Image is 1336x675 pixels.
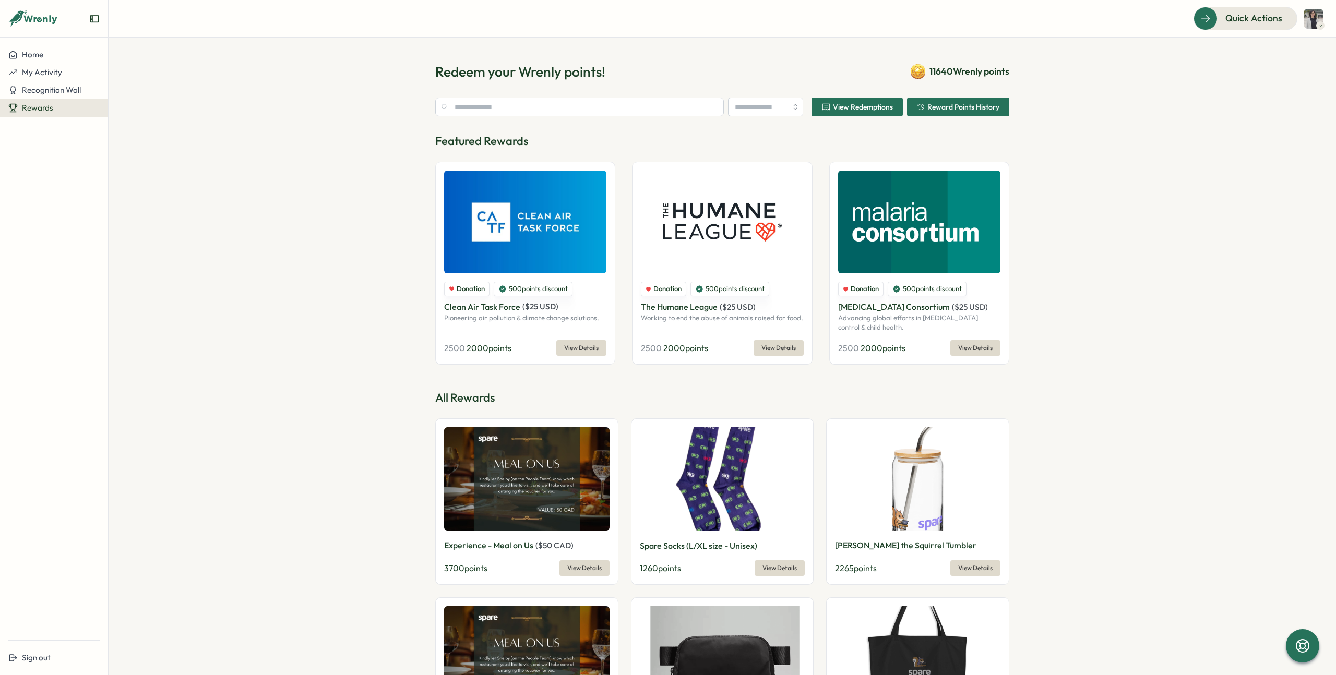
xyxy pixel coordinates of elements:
[444,427,610,531] img: Experience - Meal on Us
[755,560,805,576] button: View Details
[929,65,1009,78] span: 11640 Wrenly points
[754,340,804,356] button: View Details
[838,343,859,353] span: 2500
[835,563,877,573] span: 2265 points
[22,653,51,662] span: Sign out
[958,561,993,575] span: View Details
[435,63,605,81] h1: Redeem your Wrenly points!
[444,314,606,323] p: Pioneering air pollution & climate change solutions.
[835,539,976,552] p: [PERSON_NAME] the Squirrel Tumbler
[720,302,756,312] span: ( $ 25 USD )
[640,563,681,573] span: 1260 points
[833,103,893,111] span: View Redemptions
[1194,7,1297,30] button: Quick Actions
[564,341,599,355] span: View Details
[22,103,53,113] span: Rewards
[640,427,805,531] img: Spare Socks (L/XL size - Unisex)
[22,85,81,95] span: Recognition Wall
[835,427,1000,531] img: Sammy the Squirrel Tumbler
[444,343,465,353] span: 2500
[89,14,100,24] button: Expand sidebar
[559,560,610,576] button: View Details
[838,171,1000,273] img: Malaria Consortium
[435,390,1009,406] p: All Rewards
[535,540,574,550] span: ( $ 50 CAD )
[812,98,903,116] button: View Redemptions
[761,341,796,355] span: View Details
[888,282,967,296] div: 500 points discount
[444,300,520,314] p: Clean Air Task Force
[640,539,757,552] p: Spare Socks (L/XL size - Unisex)
[641,171,803,273] img: The Humane League
[927,103,999,111] span: Reward Points History
[907,98,1009,116] button: Reward Points History
[958,341,993,355] span: View Details
[22,50,43,59] span: Home
[567,561,602,575] span: View Details
[950,340,1000,356] button: View Details
[444,539,533,552] p: Experience - Meal on Us
[663,343,708,353] span: 2000 points
[556,340,606,356] button: View Details
[444,171,606,273] img: Clean Air Task Force
[641,300,718,314] p: The Humane League
[838,314,1000,332] p: Advancing global efforts in [MEDICAL_DATA] control & child health.
[762,561,797,575] span: View Details
[1304,9,1323,29] img: Michelle Wan
[861,343,905,353] span: 2000 points
[690,282,769,296] div: 500 points discount
[641,314,803,323] p: Working to end the abuse of animals raised for food.
[653,284,682,294] span: Donation
[435,133,1009,149] p: Featured Rewards
[467,343,511,353] span: 2000 points
[22,67,62,77] span: My Activity
[522,302,558,311] span: ( $ 25 USD )
[1225,11,1282,25] span: Quick Actions
[444,563,487,573] span: 3700 points
[950,560,1000,576] button: View Details
[457,284,485,294] span: Donation
[838,300,950,314] p: [MEDICAL_DATA] Consortium
[952,302,988,312] span: ( $ 25 USD )
[641,343,662,353] span: 2500
[851,284,879,294] span: Donation
[494,282,572,296] div: 500 points discount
